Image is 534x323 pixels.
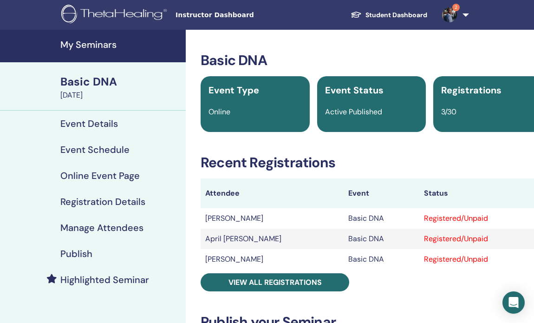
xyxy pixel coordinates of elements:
span: Active Published [325,107,382,117]
a: View all registrations [201,273,349,291]
h4: Online Event Page [60,170,140,181]
span: Registrations [441,84,501,96]
th: Event [344,178,419,208]
td: [PERSON_NAME] [201,249,344,270]
td: [PERSON_NAME] [201,208,344,229]
h4: Manage Attendees [60,222,143,233]
div: Open Intercom Messenger [502,291,525,314]
h4: My Seminars [60,39,180,50]
div: [DATE] [60,90,180,101]
h4: Registration Details [60,196,145,207]
span: Online [208,107,230,117]
h4: Publish [60,248,92,259]
h4: Highlighted Seminar [60,274,149,285]
div: Basic DNA [60,74,180,90]
img: logo.png [61,5,170,26]
td: Basic DNA [344,249,419,270]
a: Student Dashboard [343,7,435,24]
span: View all registrations [228,277,322,287]
span: 3/30 [441,107,456,117]
span: 2 [452,4,460,11]
span: Event Type [208,84,259,96]
td: April [PERSON_NAME] [201,229,344,249]
h4: Event Details [60,118,118,129]
td: Basic DNA [344,208,419,229]
span: Instructor Dashboard [176,10,315,20]
a: Basic DNA[DATE] [55,74,186,101]
span: Event Status [325,84,384,96]
img: graduation-cap-white.svg [351,11,362,19]
th: Attendee [201,178,344,208]
td: Basic DNA [344,229,419,249]
img: default.jpg [442,7,457,22]
h4: Event Schedule [60,144,130,155]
